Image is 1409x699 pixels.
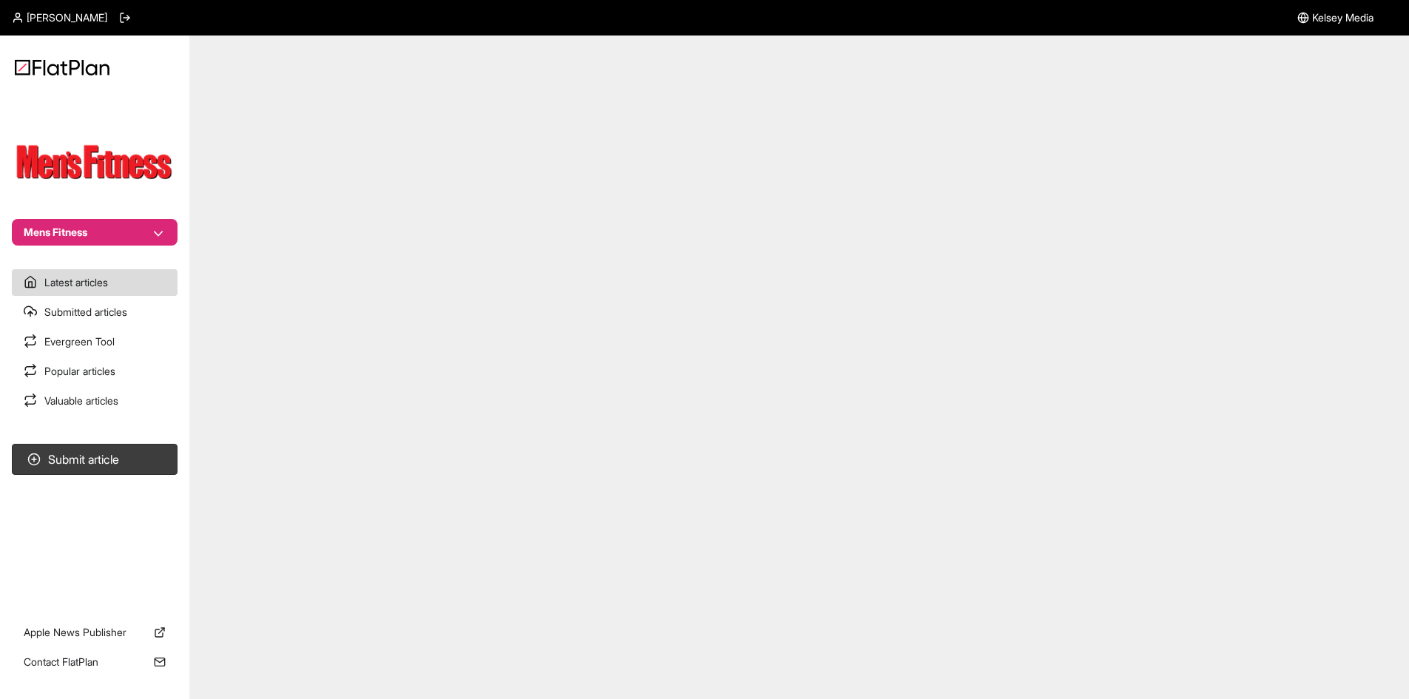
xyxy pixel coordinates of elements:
a: Latest articles [12,269,178,296]
a: Contact FlatPlan [12,649,178,675]
button: Mens Fitness [12,219,178,246]
a: Apple News Publisher [12,619,178,646]
img: Publication Logo [12,138,178,189]
img: Logo [15,59,109,75]
a: Popular articles [12,358,178,385]
a: [PERSON_NAME] [12,10,107,25]
button: Submit article [12,444,178,475]
span: Kelsey Media [1312,10,1373,25]
span: [PERSON_NAME] [27,10,107,25]
a: Submitted articles [12,299,178,325]
a: Evergreen Tool [12,328,178,355]
a: Valuable articles [12,388,178,414]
